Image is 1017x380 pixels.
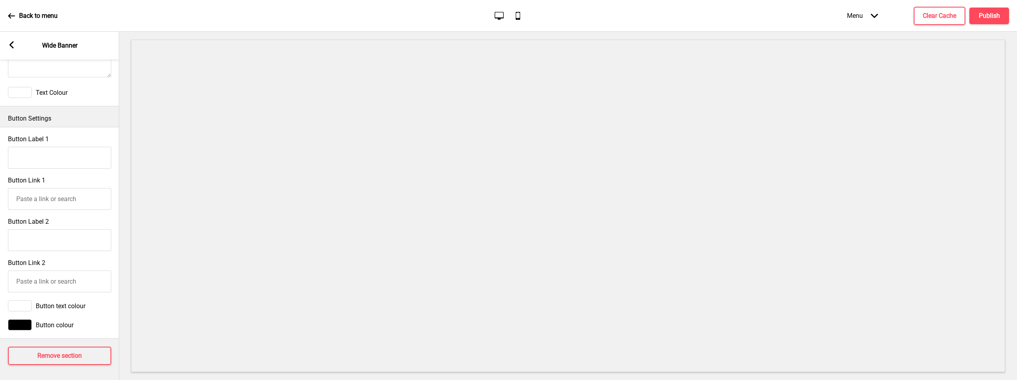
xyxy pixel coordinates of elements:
[8,114,111,123] p: Button Settings
[8,347,111,365] button: Remove section
[8,319,111,330] div: Button colour
[19,12,58,20] p: Back to menu
[8,87,111,98] div: Text Colour
[8,5,58,27] a: Back to menu
[923,12,956,20] h4: Clear Cache
[979,12,1000,20] h4: Publish
[969,8,1009,24] button: Publish
[839,4,886,27] div: Menu
[8,300,111,311] div: Button text colour
[36,302,85,310] span: Button text colour
[8,177,45,184] label: Button Link 1
[914,7,965,25] button: Clear Cache
[36,89,68,96] span: Text Colour
[8,188,111,210] input: Paste a link or search
[8,135,49,143] label: Button Label 1
[8,259,45,267] label: Button Link 2
[36,321,73,329] span: Button colour
[8,218,49,225] label: Button Label 2
[37,351,82,360] h4: Remove section
[8,271,111,292] input: Paste a link or search
[42,41,77,50] p: Wide Banner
